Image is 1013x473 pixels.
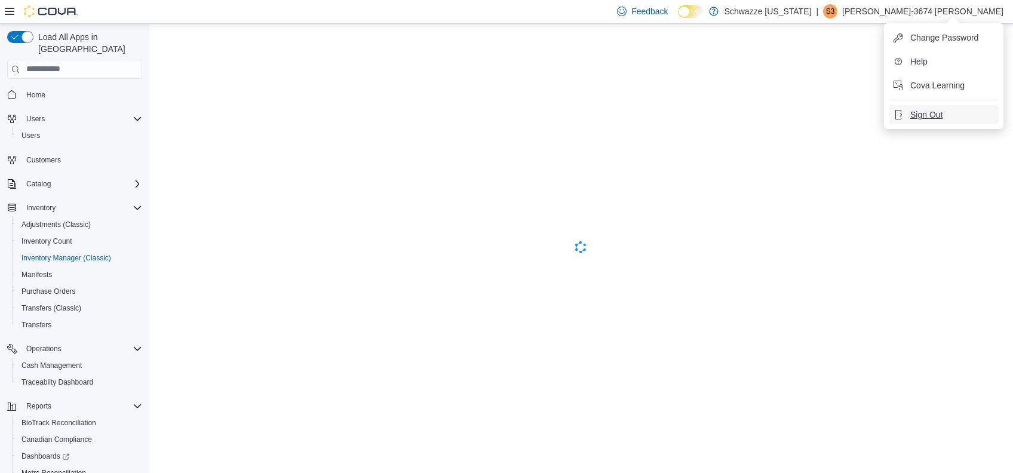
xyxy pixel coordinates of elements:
span: Traceabilty Dashboard [22,377,93,387]
span: Users [17,128,142,143]
button: Operations [22,342,66,356]
a: Manifests [17,268,57,282]
span: S3 [826,4,835,19]
span: Users [22,112,142,126]
a: Adjustments (Classic) [17,217,96,232]
button: Operations [2,340,147,357]
span: Reports [22,399,142,413]
span: Transfers (Classic) [22,303,81,313]
p: | [816,4,818,19]
img: Cova [24,5,78,17]
button: Users [22,112,50,126]
a: Traceabilty Dashboard [17,375,98,389]
button: Customers [2,151,147,168]
a: Users [17,128,45,143]
button: Inventory Manager (Classic) [12,250,147,266]
a: Dashboards [12,448,147,465]
div: Sarah-3674 Holmes [823,4,837,19]
span: Operations [26,344,62,354]
button: Users [12,127,147,144]
span: Transfers [22,320,51,330]
span: Inventory [26,203,56,213]
span: Home [26,90,45,100]
button: Home [2,86,147,103]
button: Users [2,110,147,127]
a: Inventory Manager (Classic) [17,251,116,265]
button: Traceabilty Dashboard [12,374,147,391]
button: Cash Management [12,357,147,374]
span: Catalog [26,179,51,189]
span: Reports [26,401,51,411]
button: Inventory [2,199,147,216]
button: Reports [22,399,56,413]
span: Customers [26,155,61,165]
a: BioTrack Reconciliation [17,416,101,430]
a: Dashboards [17,449,74,463]
button: Change Password [889,28,999,47]
span: Help [910,56,928,67]
a: Canadian Compliance [17,432,97,447]
span: Adjustments (Classic) [22,220,91,229]
button: Manifests [12,266,147,283]
span: Cash Management [22,361,82,370]
span: Inventory [22,201,142,215]
button: Sign Out [889,105,999,124]
span: Transfers [17,318,142,332]
span: Home [22,87,142,102]
button: Transfers (Classic) [12,300,147,317]
a: Customers [22,153,66,167]
button: Reports [2,398,147,414]
span: Manifests [22,270,52,279]
span: Cash Management [17,358,142,373]
span: BioTrack Reconciliation [17,416,142,430]
span: Inventory Manager (Classic) [17,251,142,265]
button: Inventory [22,201,60,215]
span: Dashboards [17,449,142,463]
button: Transfers [12,317,147,333]
button: Catalog [2,176,147,192]
span: Customers [22,152,142,167]
a: Home [22,88,50,102]
span: Inventory Manager (Classic) [22,253,111,263]
span: Traceabilty Dashboard [17,375,142,389]
a: Cash Management [17,358,87,373]
button: Catalog [22,177,56,191]
span: Transfers (Classic) [17,301,142,315]
span: Dashboards [22,451,69,461]
span: Load All Apps in [GEOGRAPHIC_DATA] [33,31,142,55]
span: Adjustments (Classic) [17,217,142,232]
span: Inventory Count [17,234,142,248]
span: Users [26,114,45,124]
span: Operations [22,342,142,356]
button: Purchase Orders [12,283,147,300]
span: Manifests [17,268,142,282]
span: Canadian Compliance [17,432,142,447]
span: Dark Mode [678,18,679,19]
span: Users [22,131,40,140]
input: Dark Mode [678,5,703,18]
a: Transfers [17,318,56,332]
span: Sign Out [910,109,943,121]
span: Catalog [22,177,142,191]
span: BioTrack Reconciliation [22,418,96,428]
span: Cova Learning [910,79,965,91]
span: Canadian Compliance [22,435,92,444]
span: Purchase Orders [22,287,76,296]
span: Feedback [631,5,668,17]
a: Inventory Count [17,234,77,248]
span: Change Password [910,32,978,44]
span: Purchase Orders [17,284,142,299]
button: BioTrack Reconciliation [12,414,147,431]
span: Inventory Count [22,236,72,246]
button: Adjustments (Classic) [12,216,147,233]
button: Cova Learning [889,76,999,95]
button: Help [889,52,999,71]
button: Canadian Compliance [12,431,147,448]
a: Purchase Orders [17,284,81,299]
p: [PERSON_NAME]-3674 [PERSON_NAME] [842,4,1003,19]
p: Schwazze [US_STATE] [725,4,812,19]
button: Inventory Count [12,233,147,250]
a: Transfers (Classic) [17,301,86,315]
